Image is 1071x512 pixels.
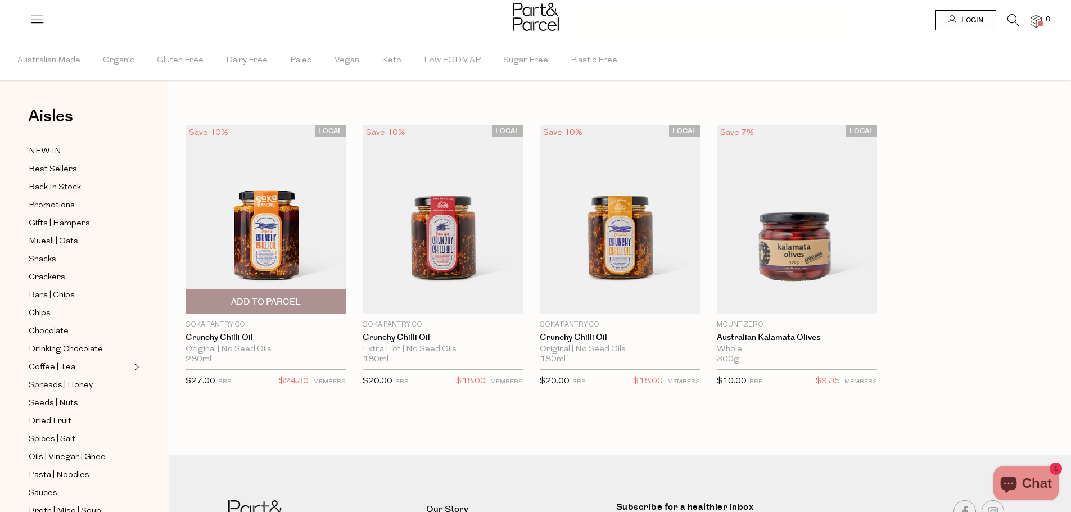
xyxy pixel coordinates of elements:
[571,41,617,80] span: Plastic Free
[395,379,408,385] small: RRP
[29,162,131,176] a: Best Sellers
[29,199,75,212] span: Promotions
[29,342,131,356] a: Drinking Chocolate
[669,125,700,137] span: LOCAL
[363,125,409,141] div: Save 10%
[29,289,75,302] span: Bars | Chips
[492,125,523,137] span: LOCAL
[540,125,700,314] img: Crunchy Chilli Oil
[29,270,131,284] a: Crackers
[29,451,106,464] span: Oils | Vinegar | Ghee
[315,125,346,137] span: LOCAL
[1031,15,1042,27] a: 0
[290,41,312,80] span: Paleo
[29,144,131,158] a: NEW IN
[29,360,131,374] a: Coffee | Tea
[186,125,346,314] img: Crunchy Chilli Oil
[717,320,877,330] p: Mount Zero
[363,333,523,343] a: Crunchy Chilli Oil
[29,163,77,176] span: Best Sellers
[363,125,523,314] img: Crunchy Chilli Oil
[29,396,131,410] a: Seeds | Nuts
[186,377,215,386] span: $27.00
[186,345,346,355] div: Original | No Seed Oils
[29,324,131,338] a: Chocolate
[29,306,131,320] a: Chips
[103,41,134,80] span: Organic
[846,125,877,137] span: LOCAL
[29,217,90,230] span: Gifts | Hampers
[29,468,131,482] a: Pasta | Noodles
[29,216,131,230] a: Gifts | Hampers
[186,125,232,141] div: Save 10%
[29,198,131,212] a: Promotions
[844,379,877,385] small: MEMBERS
[29,253,56,266] span: Snacks
[29,145,61,158] span: NEW IN
[29,433,75,446] span: Spices | Salt
[540,333,700,343] a: Crunchy Chilli Oil
[1043,15,1053,25] span: 0
[186,320,346,330] p: Soka Pantry Co.
[29,415,71,428] span: Dried Fruit
[218,379,231,385] small: RRP
[382,41,401,80] span: Keto
[226,41,268,80] span: Dairy Free
[29,486,131,500] a: Sauces
[424,41,481,80] span: Low FODMAP
[717,125,757,141] div: Save 7%
[29,235,78,248] span: Muesli | Oats
[363,320,523,330] p: Soka Pantry Co.
[279,374,309,389] span: $24.30
[935,10,996,30] a: Login
[363,355,388,365] span: 180ml
[456,374,486,389] span: $18.00
[540,355,566,365] span: 180ml
[540,320,700,330] p: Soka Pantry Co.
[29,234,131,248] a: Muesli | Oats
[990,466,1062,503] inbox-online-store-chat: Shopify online store chat
[28,108,73,136] a: Aisles
[29,180,131,194] a: Back In Stock
[717,377,747,386] span: $10.00
[816,374,840,389] span: $9.35
[29,288,131,302] a: Bars | Chips
[513,3,559,31] img: Part&Parcel
[717,345,877,355] div: Whole
[29,414,131,428] a: Dried Fruit
[29,432,131,446] a: Spices | Salt
[313,379,346,385] small: MEMBERS
[363,377,392,386] span: $20.00
[717,333,877,343] a: Australian Kalamata Olives
[17,41,80,80] span: Australian Made
[157,41,204,80] span: Gluten Free
[186,289,346,314] button: Add To Parcel
[29,397,78,410] span: Seeds | Nuts
[186,355,211,365] span: 280ml
[540,377,570,386] span: $20.00
[540,125,586,141] div: Save 10%
[490,379,523,385] small: MEMBERS
[633,374,663,389] span: $18.00
[29,361,75,374] span: Coffee | Tea
[29,271,65,284] span: Crackers
[959,16,983,25] span: Login
[29,307,51,320] span: Chips
[503,41,548,80] span: Sugar Free
[29,450,131,464] a: Oils | Vinegar | Ghee
[29,379,93,392] span: Spreads | Honey
[29,252,131,266] a: Snacks
[29,181,81,194] span: Back In Stock
[29,469,89,482] span: Pasta | Noodles
[572,379,585,385] small: RRP
[29,325,69,338] span: Chocolate
[28,104,73,129] span: Aisles
[667,379,700,385] small: MEMBERS
[186,333,346,343] a: Crunchy Chilli Oil
[132,360,139,374] button: Expand/Collapse Coffee | Tea
[29,487,57,500] span: Sauces
[717,355,739,365] span: 300g
[335,41,359,80] span: Vegan
[717,125,877,314] img: Australian Kalamata Olives
[29,343,103,356] span: Drinking Chocolate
